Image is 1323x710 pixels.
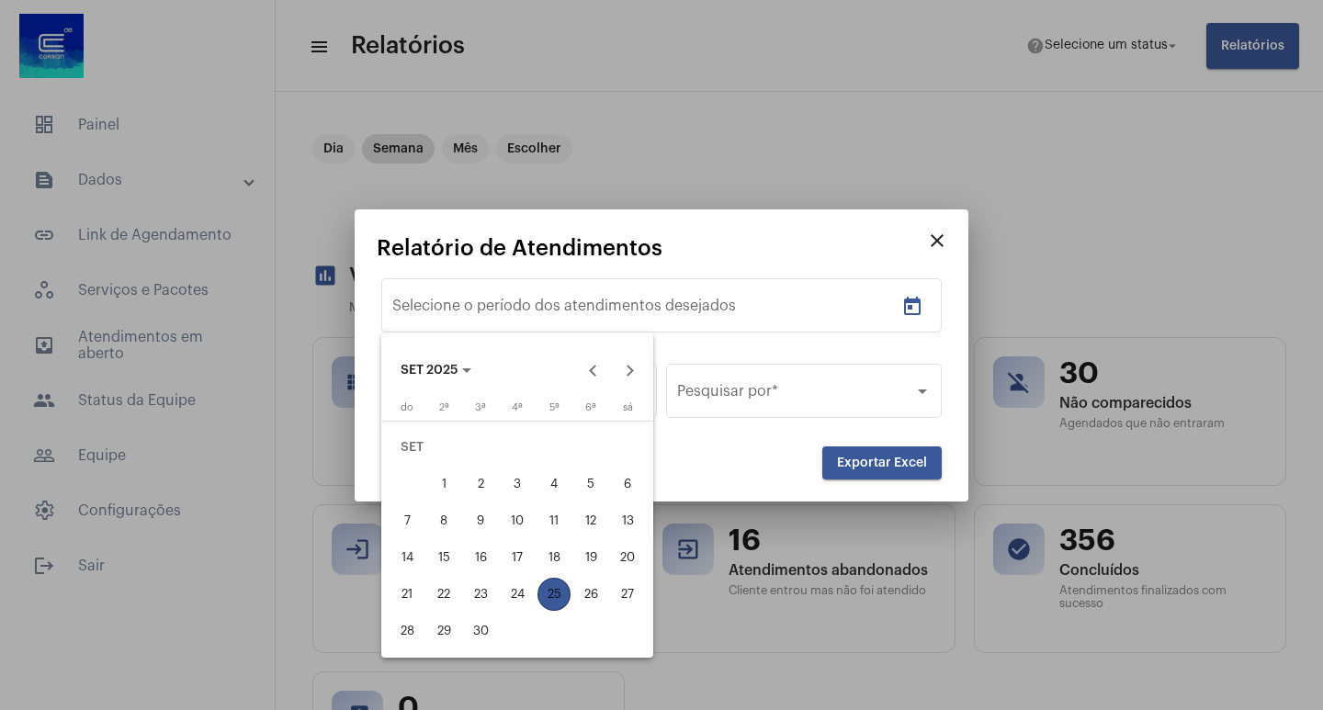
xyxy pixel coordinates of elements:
[462,539,499,576] button: 16 de setembro de 2025
[390,578,424,611] div: 21
[427,614,460,648] div: 29
[389,429,646,466] td: SET
[536,539,572,576] button: 18 de setembro de 2025
[386,353,486,389] button: Choose month and year
[609,502,646,539] button: 13 de setembro de 2025
[609,576,646,613] button: 27 de setembro de 2025
[574,541,607,574] div: 19
[536,502,572,539] button: 11 de setembro de 2025
[425,613,462,649] button: 29 de setembro de 2025
[501,541,534,574] div: 17
[536,466,572,502] button: 4 de setembro de 2025
[609,539,646,576] button: 20 de setembro de 2025
[623,402,633,412] span: sá
[585,402,596,412] span: 6ª
[439,402,449,412] span: 2ª
[537,504,571,537] div: 11
[390,504,424,537] div: 7
[501,504,534,537] div: 10
[464,614,497,648] div: 30
[611,578,644,611] div: 27
[537,578,571,611] div: 25
[574,468,607,501] div: 5
[499,502,536,539] button: 10 de setembro de 2025
[499,466,536,502] button: 3 de setembro de 2025
[611,504,644,537] div: 13
[572,466,609,502] button: 5 de setembro de 2025
[574,504,607,537] div: 12
[499,539,536,576] button: 17 de setembro de 2025
[512,402,523,412] span: 4ª
[536,576,572,613] button: 25 de setembro de 2025
[464,541,497,574] div: 16
[537,468,571,501] div: 4
[390,541,424,574] div: 14
[427,468,460,501] div: 1
[464,468,497,501] div: 2
[389,502,425,539] button: 7 de setembro de 2025
[574,578,607,611] div: 26
[425,576,462,613] button: 22 de setembro de 2025
[389,576,425,613] button: 21 de setembro de 2025
[609,466,646,502] button: 6 de setembro de 2025
[425,466,462,502] button: 1 de setembro de 2025
[612,353,649,389] button: Next month
[549,402,560,412] span: 5ª
[572,576,609,613] button: 26 de setembro de 2025
[427,504,460,537] div: 8
[499,576,536,613] button: 24 de setembro de 2025
[401,402,413,412] span: do
[462,613,499,649] button: 30 de setembro de 2025
[501,578,534,611] div: 24
[390,614,424,648] div: 28
[572,539,609,576] button: 19 de setembro de 2025
[425,502,462,539] button: 8 de setembro de 2025
[389,539,425,576] button: 14 de setembro de 2025
[537,541,571,574] div: 18
[462,502,499,539] button: 9 de setembro de 2025
[611,541,644,574] div: 20
[501,468,534,501] div: 3
[401,365,458,378] span: SET 2025
[462,576,499,613] button: 23 de setembro de 2025
[464,504,497,537] div: 9
[464,578,497,611] div: 23
[572,502,609,539] button: 12 de setembro de 2025
[389,613,425,649] button: 28 de setembro de 2025
[611,468,644,501] div: 6
[575,353,612,389] button: Previous month
[462,466,499,502] button: 2 de setembro de 2025
[427,578,460,611] div: 22
[475,402,486,412] span: 3ª
[427,541,460,574] div: 15
[425,539,462,576] button: 15 de setembro de 2025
